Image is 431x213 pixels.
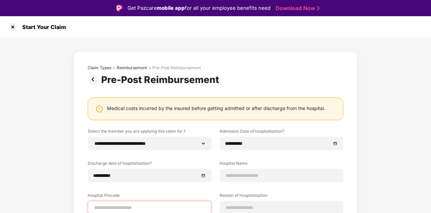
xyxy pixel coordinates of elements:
[157,5,185,11] strong: mobile app
[88,65,111,71] div: Claim Types
[107,105,325,111] div: Medical costs incurred by the insured before getting admitted or after discharge from the hospital.
[116,5,123,11] img: Logo
[317,5,320,12] img: Stroke
[117,65,147,71] div: Reimbursement
[220,192,343,201] label: Reason of Hospitalisation
[127,4,270,12] div: Get Pazcare for all your employee benefits need
[152,65,201,71] div: Pre-Post Reimbursement
[276,5,318,12] a: Download Now
[148,65,151,71] div: >
[220,160,343,169] label: Hospital Name
[88,160,211,169] label: Discharge date of hospitalisation?
[88,74,101,85] img: svg+xml;base64,PHN2ZyBpZD0iUHJldi0zMngzMiIgeG1sbnM9Imh0dHA6Ly93d3cudzMub3JnLzIwMDAvc3ZnIiB3aWR0aD...
[101,74,222,85] div: Pre-Post Reimbursement
[88,192,211,201] label: Hospital Pincode
[88,128,211,137] label: Select the member you are applying this claim for ?
[113,65,115,71] div: >
[220,128,343,137] label: Admission Date of hospitalisation?
[18,24,66,30] div: Start Your Claim
[95,105,104,113] img: svg+xml;base64,PHN2ZyBpZD0iV2FybmluZ18tXzI0eDI0IiBkYXRhLW5hbWU9Ildhcm5pbmcgLSAyNHgyNCIgeG1sbnM9Im...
